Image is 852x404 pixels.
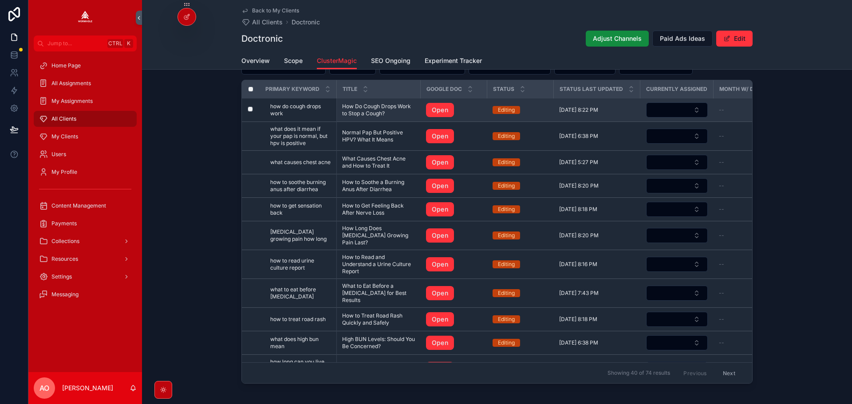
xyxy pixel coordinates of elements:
[270,257,331,271] span: how to read urine culture report
[270,103,331,117] span: how do cough drops work
[646,285,708,301] a: Select Button
[586,31,649,47] button: Adjust Channels
[559,261,635,268] a: [DATE] 8:16 PM
[371,56,410,65] span: SEO Ongoing
[270,228,331,243] a: [MEDICAL_DATA] growing pain how long
[498,315,515,323] div: Editing
[426,179,454,193] a: Open
[241,18,283,27] a: All Clients
[270,202,331,216] span: how to get sensation back
[426,336,454,350] a: Open
[34,286,137,302] a: Messaging
[559,182,599,189] span: [DATE] 8:20 PM
[34,269,137,285] a: Settings
[646,128,708,144] a: Select Button
[559,316,635,323] a: [DATE] 8:18 PM
[426,286,482,300] a: Open
[646,335,708,351] a: Select Button
[719,182,779,189] a: --
[498,106,515,114] div: Editing
[426,312,454,326] a: Open
[646,286,708,301] button: Select Button
[559,290,635,297] a: [DATE] 7:43 PM
[426,257,482,271] a: Open
[559,182,635,189] a: [DATE] 8:20 PM
[292,18,320,27] a: Doctronic
[498,289,515,297] div: Editing
[719,159,779,166] a: --
[493,106,548,114] a: Editing
[493,86,514,93] span: Status
[660,34,705,43] span: Paid Ads Ideas
[719,290,724,297] span: --
[646,154,708,170] a: Select Button
[719,133,724,140] span: --
[646,201,708,217] a: Select Button
[426,312,482,326] a: Open
[317,53,357,70] a: ClusterMagic
[426,129,454,143] a: Open
[342,179,415,193] span: How to Soothe a Burning Anus After Diarrhea
[719,182,724,189] span: --
[646,335,708,350] button: Select Button
[426,103,454,117] a: Open
[342,129,415,143] a: Normal Pap But Positive HPV? What It Means
[425,56,482,65] span: Experiment Tracker
[270,358,331,380] a: how long can you live after your appendix bursts
[719,316,724,323] span: --
[270,179,331,193] a: how to soothe burning anus after diarrhea
[342,103,415,117] a: How Do Cough Drops Work to Stop a Cough?
[559,316,597,323] span: [DATE] 8:18 PM
[559,106,635,114] a: [DATE] 8:22 PM
[493,260,548,268] a: Editing
[34,93,137,109] a: My Assignments
[270,336,331,350] span: what does high bun mean
[493,289,548,297] a: Editing
[719,106,724,114] span: --
[51,62,81,69] span: Home Page
[652,31,713,47] button: Paid Ads Ideas
[646,361,708,377] button: Select Button
[559,261,597,268] span: [DATE] 8:16 PM
[719,86,767,93] span: Month w/ Dates
[498,205,515,213] div: Editing
[28,51,142,314] div: scrollable content
[270,159,331,166] a: what causes chest acne
[646,312,708,327] button: Select Button
[317,56,357,65] span: ClusterMagic
[51,291,79,298] span: Messaging
[342,336,415,350] span: High BUN Levels: Should You Be Concerned?
[498,260,515,268] div: Editing
[717,366,742,380] button: Next
[646,178,708,194] a: Select Button
[426,257,454,271] a: Open
[284,56,303,65] span: Scope
[426,155,482,169] a: Open
[34,164,137,180] a: My Profile
[34,75,137,91] a: All Assignments
[426,228,482,243] a: Open
[607,369,670,377] span: Showing 40 of 74 results
[719,133,779,140] a: --
[719,339,724,346] span: --
[646,102,708,118] button: Select Button
[51,220,77,227] span: Payments
[51,115,76,122] span: All Clients
[342,155,415,169] a: What Causes Chest Acne and How to Treat It
[34,146,137,162] a: Users
[559,290,599,297] span: [DATE] 7:43 PM
[498,231,515,239] div: Editing
[559,232,599,239] span: [DATE] 8:20 PM
[342,254,415,275] span: How to Read and Understand a Urine Culture Report
[426,86,462,93] span: Google Doc
[342,282,415,304] span: What to Eat Before a [MEDICAL_DATA] for Best Results
[719,206,724,213] span: --
[493,205,548,213] a: Editing
[107,39,123,48] span: Ctrl
[426,129,482,143] a: Open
